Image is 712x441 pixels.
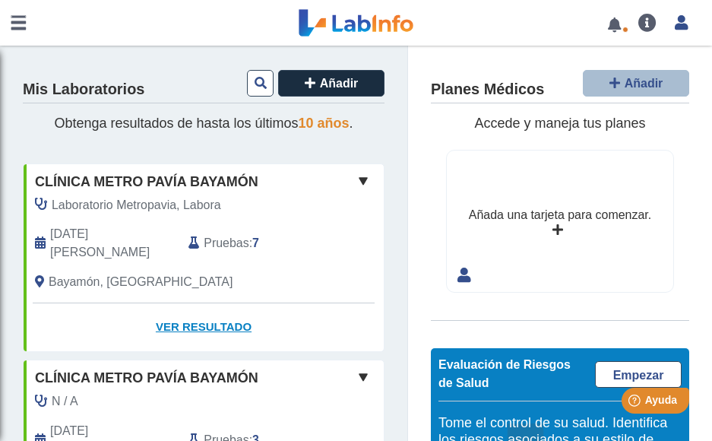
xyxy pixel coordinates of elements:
[54,116,298,131] font: Obtenga resultados de hasta los últimos
[50,227,150,259] font: [DATE][PERSON_NAME]
[278,70,384,97] button: Añadir
[577,382,695,424] iframe: Lanzador de widgets de ayuda
[625,77,663,90] font: Añadir
[583,70,689,97] button: Añadir
[49,275,233,288] font: Bayamón, [GEOGRAPHIC_DATA]
[204,236,248,249] font: Pruebas
[52,198,221,211] font: Laboratorio Metropavia, Labora
[299,116,350,131] font: 10 años
[252,236,259,249] font: 7
[438,358,571,389] font: Evaluación de Riesgos de Salud
[156,320,252,333] font: Ver resultado
[52,196,221,214] span: Laboratorio Metropavia, Labora
[474,116,645,131] font: Accede y maneja tus planes
[24,303,384,351] a: Ver resultado
[49,273,233,291] span: Bayamón, PR
[595,361,682,388] a: Empezar
[50,225,177,262] span: 12 de agosto de 2025
[23,81,144,97] font: Mis Laboratorios
[249,236,252,249] font: :
[431,81,544,97] font: Planes Médicos
[35,174,258,189] font: Clínica Metro Pavía Bayamón
[613,369,664,382] font: Empezar
[35,370,258,385] font: Clínica Metro Pavía Bayamón
[320,77,359,90] font: Añadir
[469,208,651,221] font: Añada una tarjeta para comenzar.
[52,395,78,408] font: N / A
[350,116,353,131] font: .
[52,392,78,411] span: N / A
